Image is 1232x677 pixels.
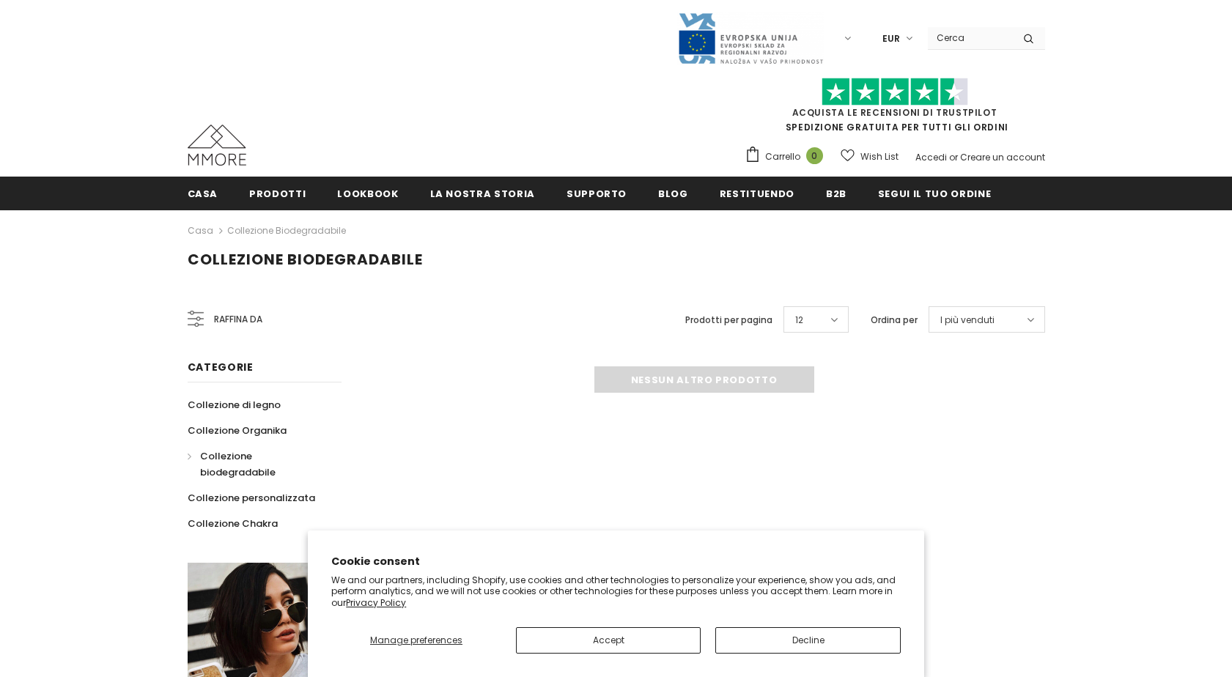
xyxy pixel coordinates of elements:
[346,596,406,609] a: Privacy Policy
[331,627,501,654] button: Manage preferences
[249,187,306,201] span: Prodotti
[745,146,830,168] a: Carrello 0
[188,511,278,536] a: Collezione Chakra
[430,187,535,201] span: La nostra storia
[860,149,899,164] span: Wish List
[188,392,281,418] a: Collezione di legno
[188,418,287,443] a: Collezione Organika
[677,12,824,65] img: Javni Razpis
[685,313,772,328] label: Prodotti per pagina
[878,187,991,201] span: Segui il tuo ordine
[516,627,701,654] button: Accept
[826,187,846,201] span: B2B
[188,177,218,210] a: Casa
[822,78,968,106] img: Fidati di Pilot Stars
[188,485,315,511] a: Collezione personalizzata
[765,149,800,164] span: Carrello
[826,177,846,210] a: B2B
[841,144,899,169] a: Wish List
[882,32,900,46] span: EUR
[430,177,535,210] a: La nostra storia
[337,187,398,201] span: Lookbook
[940,313,995,328] span: I più venduti
[567,187,627,201] span: supporto
[658,177,688,210] a: Blog
[188,222,213,240] a: Casa
[960,151,1045,163] a: Creare un account
[745,84,1045,133] span: SPEDIZIONE GRATUITA PER TUTTI GLI ORDINI
[188,249,423,270] span: Collezione biodegradabile
[720,187,794,201] span: Restituendo
[249,177,306,210] a: Prodotti
[677,32,824,44] a: Javni Razpis
[792,106,997,119] a: Acquista le recensioni di TrustPilot
[188,187,218,201] span: Casa
[188,491,315,505] span: Collezione personalizzata
[806,147,823,164] span: 0
[337,177,398,210] a: Lookbook
[658,187,688,201] span: Blog
[720,177,794,210] a: Restituendo
[370,634,462,646] span: Manage preferences
[188,517,278,530] span: Collezione Chakra
[715,627,901,654] button: Decline
[795,313,803,328] span: 12
[928,27,1012,48] input: Search Site
[188,398,281,412] span: Collezione di legno
[200,449,276,479] span: Collezione biodegradabile
[331,574,901,609] p: We and our partners, including Shopify, use cookies and other technologies to personalize your ex...
[188,443,325,485] a: Collezione biodegradabile
[214,311,262,328] span: Raffina da
[878,177,991,210] a: Segui il tuo ordine
[871,313,918,328] label: Ordina per
[188,423,287,437] span: Collezione Organika
[188,125,246,166] img: Casi MMORE
[567,177,627,210] a: supporto
[331,554,901,569] h2: Cookie consent
[188,360,254,374] span: Categorie
[227,224,346,237] a: Collezione biodegradabile
[915,151,947,163] a: Accedi
[949,151,958,163] span: or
